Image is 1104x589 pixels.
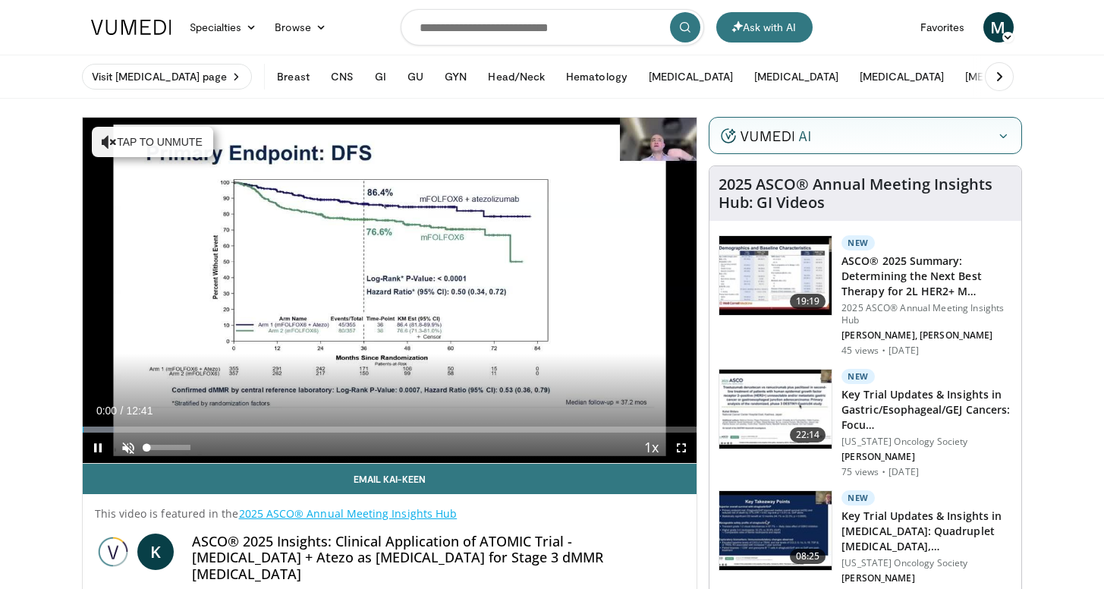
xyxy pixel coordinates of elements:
[268,61,318,92] button: Breast
[366,61,395,92] button: GI
[92,127,213,157] button: Tap to unmute
[719,235,1012,357] a: 19:19 New ASCO® 2025 Summary: Determining the Next Best Therapy for 2L HER2+ M… 2025 ASCO® Annual...
[841,329,1012,342] p: [PERSON_NAME], [PERSON_NAME]
[841,557,1012,569] p: [US_STATE] Oncology Society
[83,118,697,464] video-js: Video Player
[721,128,810,143] img: vumedi-ai-logo.v2.svg
[147,445,190,450] div: Volume Level
[436,61,476,92] button: GYN
[719,236,832,315] img: c728e0fc-900c-474b-a176-648559f2474b.150x105_q85_crop-smart_upscale.jpg
[95,506,685,521] p: This video is featured in the
[113,433,143,463] button: Unmute
[322,61,363,92] button: CNS
[841,466,879,478] p: 75 views
[983,12,1014,43] a: M
[719,370,832,449] img: 97854d28-ecca-4027-9442-3708af51f2ff.150x105_q85_crop-smart_upscale.jpg
[882,345,885,357] div: ·
[401,9,704,46] input: Search topics, interventions
[889,345,919,357] p: [DATE]
[745,61,848,92] button: [MEDICAL_DATA]
[95,534,131,570] img: 2025 ASCO® Annual Meeting Insights Hub
[841,387,1012,433] h3: Key Trial Updates & Insights in Gastric/Esophageal/GEJ Cancers: Focu…
[266,12,335,43] a: Browse
[181,12,266,43] a: Specialties
[841,369,875,384] p: New
[192,534,685,583] h4: ASCO® 2025 Insights: Clinical Application of ATOMIC Trial - [MEDICAL_DATA] + Atezo as [MEDICAL_DA...
[83,433,113,463] button: Pause
[851,61,953,92] button: [MEDICAL_DATA]
[121,405,124,417] span: /
[956,61,1058,92] button: [MEDICAL_DATA]
[790,294,826,309] span: 19:19
[83,427,697,433] div: Progress Bar
[96,405,117,417] span: 0:00
[889,466,919,478] p: [DATE]
[137,534,174,570] a: K
[841,345,879,357] p: 45 views
[126,405,153,417] span: 12:41
[911,12,974,43] a: Favorites
[841,436,1012,448] p: [US_STATE] Oncology Society
[841,509,1012,554] h3: Key Trial Updates & Insights in [MEDICAL_DATA]: Quadruplet [MEDICAL_DATA],…
[841,302,1012,326] p: 2025 ASCO® Annual Meeting Insights Hub
[882,466,885,478] div: ·
[841,254,1012,299] h3: ASCO® 2025 Summary: Determining the Next Best Therapy for 2L HER2+ M…
[841,490,875,506] p: New
[83,464,697,494] a: Email Kai-Keen
[398,61,432,92] button: GU
[716,12,813,43] button: Ask with AI
[841,572,1012,584] p: [PERSON_NAME]
[666,433,697,463] button: Fullscreen
[841,451,1012,463] p: [PERSON_NAME]
[91,20,171,35] img: VuMedi Logo
[790,549,826,564] span: 08:25
[719,491,832,570] img: 2405bbd5-dda2-4f53-b05f-7c26a127be38.150x105_q85_crop-smart_upscale.jpg
[636,433,666,463] button: Playback Rate
[557,61,637,92] button: Hematology
[640,61,742,92] button: [MEDICAL_DATA]
[239,506,458,521] a: 2025 ASCO® Annual Meeting Insights Hub
[790,427,826,443] span: 22:14
[82,64,253,90] a: Visit [MEDICAL_DATA] page
[719,369,1012,478] a: 22:14 New Key Trial Updates & Insights in Gastric/Esophageal/GEJ Cancers: Focu… [US_STATE] Oncolo...
[841,235,875,250] p: New
[479,61,554,92] button: Head/Neck
[719,175,1012,212] h4: 2025 ASCO® Annual Meeting Insights Hub: GI Videos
